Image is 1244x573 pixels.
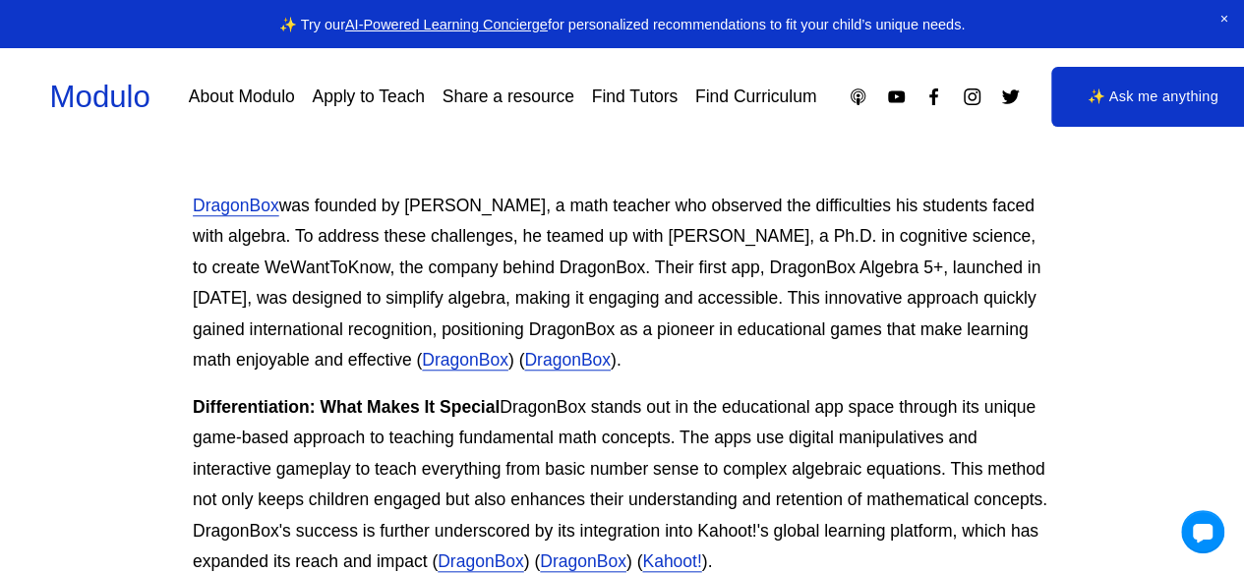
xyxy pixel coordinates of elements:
[443,80,574,114] a: Share a resource
[438,551,524,571] a: DragonBox
[193,191,1051,376] p: was founded by [PERSON_NAME], a math teacher who observed the difficulties his students faced wit...
[1000,86,1021,107] a: Twitter
[592,80,679,114] a: Find Tutors
[345,17,548,32] a: AI-Powered Learning Concierge
[189,80,295,114] a: About Modulo
[524,350,611,370] a: DragonBox
[962,86,982,107] a: Instagram
[193,196,279,215] a: DragonBox
[540,551,626,571] a: DragonBox
[422,350,508,370] a: DragonBox
[193,397,500,417] strong: Differentiation: What Makes It Special
[312,80,424,114] a: Apply to Teach
[923,86,944,107] a: Facebook
[50,80,150,114] a: Modulo
[848,86,868,107] a: Apple Podcasts
[695,80,817,114] a: Find Curriculum
[642,551,701,571] a: Kahoot!
[886,86,907,107] a: YouTube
